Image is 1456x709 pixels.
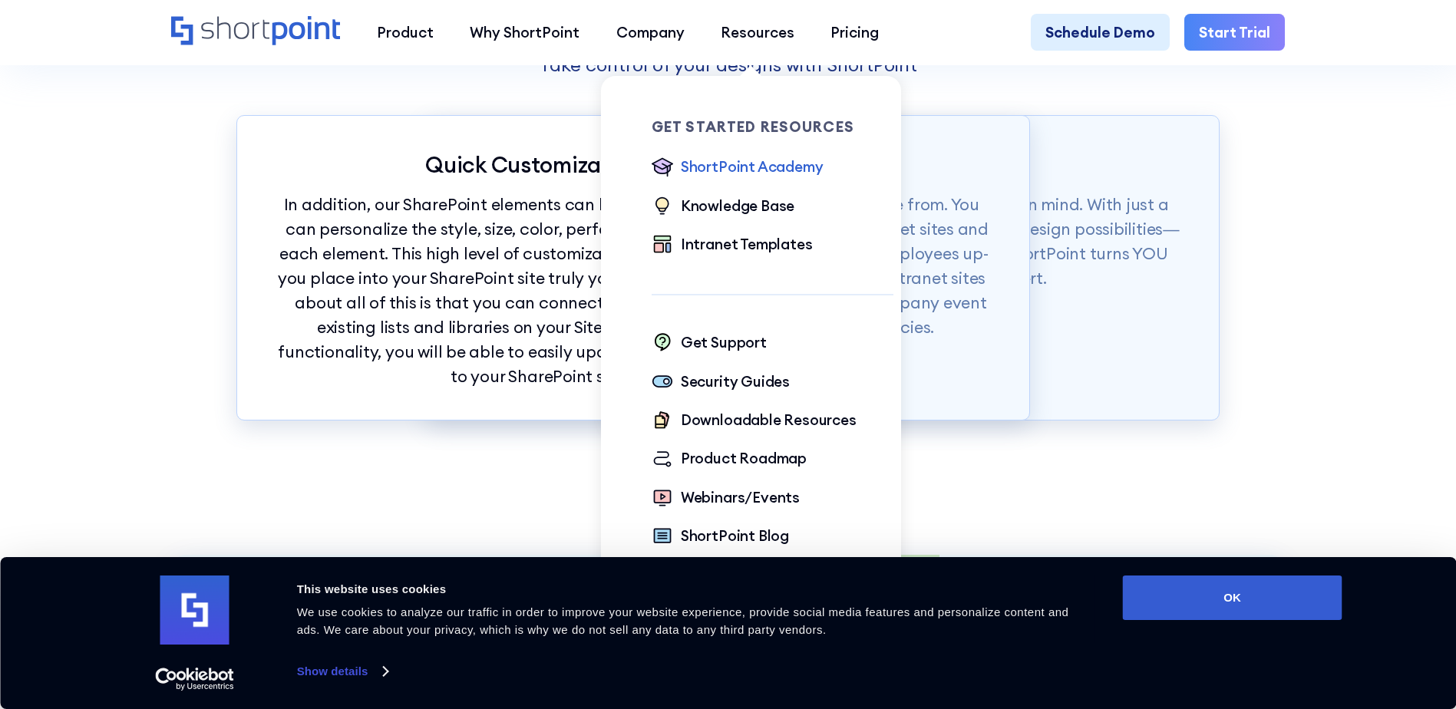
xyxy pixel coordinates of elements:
[1031,14,1170,50] a: Schedule Demo
[358,14,451,50] a: Product
[652,447,807,471] a: Product Roadmap
[127,668,262,691] a: Usercentrics Cookiebot - opens in a new window
[171,16,341,48] a: Home
[681,233,813,255] div: Intranet Templates
[297,605,1069,636] span: We use cookies to analyze our traffic in order to improve your website experience, provide social...
[1180,531,1456,709] iframe: Chat Widget
[681,486,800,508] div: Webinars/Events
[274,193,804,389] p: In addition, our SharePoint elements can be easily customized. You can personalize the style, siz...
[452,14,598,50] a: Why ShortPoint
[160,575,229,645] img: logo
[702,14,812,50] a: Resources
[652,233,813,257] a: Intranet Templates
[652,486,800,510] a: Webinars/Events
[652,409,857,433] a: Downloadable Resources
[652,371,790,394] a: Security Guides
[721,21,794,43] div: Resources
[652,120,893,134] div: Get Started Resources
[830,21,879,43] div: Pricing
[681,371,790,392] div: Security Guides
[681,156,824,177] div: ShortPoint Academy
[652,525,789,549] a: ShortPoint Blog
[377,21,434,43] div: Product
[652,195,794,219] a: Knowledge Base
[681,447,807,469] div: Product Roadmap
[681,195,794,216] div: Knowledge Base
[652,331,767,355] a: Get Support
[652,156,824,180] a: ShortPoint Academy
[1184,14,1285,50] a: Start Trial
[297,660,388,683] a: Show details
[681,331,767,353] div: Get Support
[470,21,579,43] div: Why ShortPoint
[297,580,1088,599] div: This website uses cookies
[1123,575,1342,620] button: OK
[681,525,789,546] div: ShortPoint Blog
[598,14,702,50] a: Company
[616,21,685,43] div: Company
[274,152,804,178] p: Quick Customizations
[813,14,897,50] a: Pricing
[681,409,857,430] div: Downloadable Resources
